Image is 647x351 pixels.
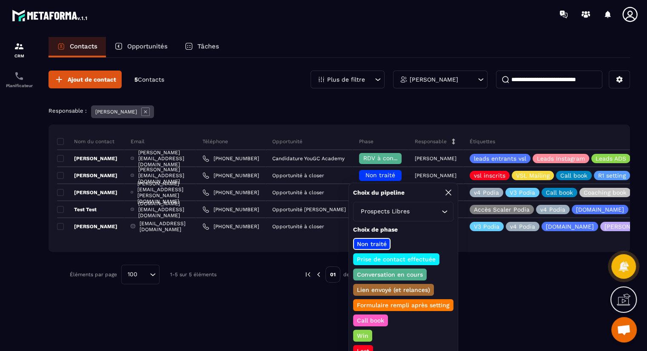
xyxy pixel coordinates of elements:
[57,223,117,230] p: [PERSON_NAME]
[48,37,106,57] a: Contacts
[356,255,437,263] p: Prise de contact effectuée
[14,41,24,51] img: formation
[57,206,97,213] p: Test Test
[343,271,353,278] p: de 1
[584,190,627,195] p: Coaching book
[546,224,594,229] p: [DOMAIN_NAME]
[327,76,365,82] p: Plus de filtre
[365,172,395,178] span: Non traité
[197,42,219,50] p: Tâches
[272,207,346,212] p: Opportunité [PERSON_NAME]
[415,173,456,178] p: [PERSON_NAME]
[272,190,324,195] p: Opportunité à closer
[516,173,550,178] p: VSL Mailing
[356,240,388,248] p: Non traité
[474,207,530,212] p: Accès Scaler Podia
[57,189,117,196] p: [PERSON_NAME]
[68,75,116,84] span: Ajout de contact
[576,207,624,212] p: [DOMAIN_NAME]
[598,173,626,178] p: R1 setting
[57,155,117,162] p: [PERSON_NAME]
[131,138,145,145] p: Email
[272,156,345,161] p: Candidature YouGC Academy
[353,226,453,234] p: Choix de phase
[325,266,340,283] p: 01
[70,272,117,277] p: Éléments par page
[12,8,88,23] img: logo
[48,108,87,114] p: Responsable :
[537,156,585,161] p: Leads Instagram
[48,71,122,88] button: Ajout de contact
[474,173,505,178] p: vsl inscrits
[140,270,148,279] input: Search for option
[202,189,259,196] a: [PHONE_NUMBER]
[202,223,259,230] a: [PHONE_NUMBER]
[353,202,453,221] div: Search for option
[474,224,499,229] p: V3 Podia
[356,331,370,340] p: Win
[356,286,431,294] p: Lien envoyé (et relances)
[2,65,36,94] a: schedulerschedulerPlanificateur
[202,138,228,145] p: Téléphone
[57,172,117,179] p: [PERSON_NAME]
[121,265,160,284] div: Search for option
[474,156,526,161] p: leads entrants vsl
[510,190,535,195] p: V3 Podia
[138,76,164,83] span: Contacts
[70,42,97,50] p: Contacts
[176,37,228,57] a: Tâches
[359,138,373,145] p: Phase
[611,317,637,343] a: Ouvrir le chat
[359,207,411,216] span: Prospects Libres
[2,35,36,65] a: formationformationCRM
[127,42,168,50] p: Opportunités
[415,156,456,161] p: [PERSON_NAME]
[57,138,114,145] p: Nom du contact
[272,173,324,178] p: Opportunité à closer
[560,173,587,178] p: Call book
[2,83,36,88] p: Planificateur
[510,224,535,229] p: v4 Podia
[411,207,439,216] input: Search for option
[2,54,36,58] p: CRM
[272,138,302,145] p: Opportunité
[125,270,140,279] span: 100
[315,271,322,278] img: prev
[540,207,565,212] p: v4 Podia
[202,172,259,179] a: [PHONE_NUMBER]
[546,190,573,195] p: Call book
[474,190,499,195] p: v4 Podia
[106,37,176,57] a: Opportunités
[470,138,495,145] p: Étiquettes
[14,71,24,81] img: scheduler
[363,155,418,161] span: RDV à confimer ❓
[134,76,164,84] p: 5
[170,272,217,277] p: 1-5 sur 5 éléments
[410,76,458,82] p: [PERSON_NAME]
[356,301,451,309] p: Formulaire rempli après setting
[356,316,385,325] p: Call book
[353,189,405,197] p: Choix du pipeline
[596,156,626,161] p: Leads ADS
[95,109,137,115] p: [PERSON_NAME]
[356,270,424,279] p: Conversation en cours
[304,271,312,278] img: prev
[415,138,447,145] p: Responsable
[202,206,259,213] a: [PHONE_NUMBER]
[202,155,259,162] a: [PHONE_NUMBER]
[272,224,324,229] p: Opportunité à closer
